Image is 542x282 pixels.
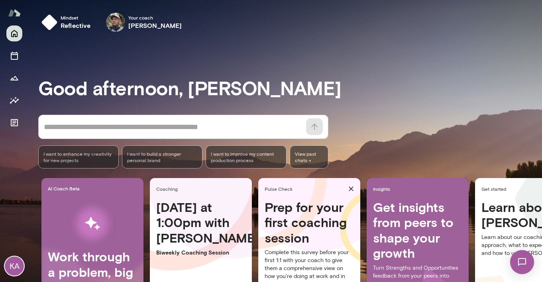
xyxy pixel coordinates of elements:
[6,115,22,131] button: Documents
[100,10,188,35] div: Rico NasolYour coach[PERSON_NAME]
[122,145,202,168] div: I want to build a stronger personal brand
[156,200,245,245] h4: [DATE] at 1:00pm with [PERSON_NAME]
[48,185,140,192] span: AI Coach Beta
[128,21,182,30] h6: [PERSON_NAME]
[128,14,182,21] span: Your coach
[38,76,542,99] h3: Good afternoon, [PERSON_NAME]
[5,257,24,276] div: KA
[6,70,22,86] button: Growth Plan
[265,200,354,245] h4: Prep for your first coaching session
[106,13,125,32] img: Rico Nasol
[156,186,249,192] span: Coaching
[43,151,114,163] span: I want to enhance my creativity for new projects
[38,145,119,168] div: I want to enhance my creativity for new projects
[61,21,91,30] h6: reflective
[211,151,281,163] span: I want to improve my content production process
[373,200,462,261] h4: Get insights from peers to shape your growth
[8,5,21,20] img: Mento
[57,198,128,249] img: AI Workflows
[156,249,245,257] p: Biweekly Coaching Session
[41,14,57,30] img: mindset
[373,186,465,192] span: Insights
[61,14,91,21] span: Mindset
[127,151,197,163] span: I want to build a stronger personal brand
[265,186,345,192] span: Pulse Check
[38,10,97,35] button: Mindsetreflective
[6,48,22,64] button: Sessions
[206,145,286,168] div: I want to improve my content production process
[290,145,328,168] span: View past chats ->
[6,92,22,108] button: Insights
[6,25,22,41] button: Home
